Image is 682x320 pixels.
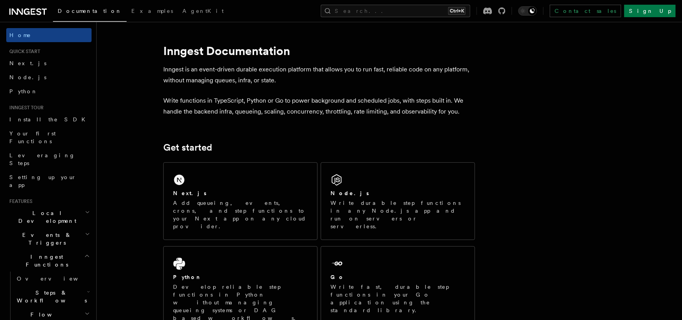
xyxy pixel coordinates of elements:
[6,70,92,84] a: Node.js
[9,174,76,188] span: Setting up your app
[163,162,318,240] a: Next.jsAdd queueing, events, crons, and step functions to your Next app on any cloud provider.
[58,8,122,14] span: Documentation
[6,170,92,192] a: Setting up your app
[6,206,92,228] button: Local Development
[6,198,32,204] span: Features
[9,60,46,66] span: Next.js
[6,48,40,55] span: Quick start
[14,272,92,286] a: Overview
[127,2,178,21] a: Examples
[6,28,92,42] a: Home
[173,199,308,230] p: Add queueing, events, crons, and step functions to your Next app on any cloud provider.
[6,105,44,111] span: Inngest tour
[6,84,92,98] a: Python
[6,253,84,268] span: Inngest Functions
[448,7,466,15] kbd: Ctrl+K
[330,283,465,314] p: Write fast, durable step functions in your Go application using the standard library.
[9,74,46,80] span: Node.js
[163,64,475,86] p: Inngest is an event-driven durable execution platform that allows you to run fast, reliable code ...
[163,95,475,117] p: Write functions in TypeScript, Python or Go to power background and scheduled jobs, with steps bu...
[6,126,92,148] a: Your first Functions
[330,199,465,230] p: Write durable step functions in any Node.js app and run on servers or serverless.
[173,189,207,197] h2: Next.js
[182,8,224,14] span: AgentKit
[6,231,85,247] span: Events & Triggers
[163,44,475,58] h1: Inngest Documentation
[518,6,537,16] button: Toggle dark mode
[163,142,212,153] a: Get started
[178,2,228,21] a: AgentKit
[9,152,75,166] span: Leveraging Steps
[53,2,127,22] a: Documentation
[17,276,97,282] span: Overview
[321,5,470,17] button: Search...Ctrl+K
[624,5,676,17] a: Sign Up
[330,189,369,197] h2: Node.js
[6,228,92,250] button: Events & Triggers
[9,88,38,94] span: Python
[9,116,90,123] span: Install the SDK
[9,31,31,39] span: Home
[6,148,92,170] a: Leveraging Steps
[6,56,92,70] a: Next.js
[131,8,173,14] span: Examples
[330,273,345,281] h2: Go
[6,250,92,272] button: Inngest Functions
[9,130,56,144] span: Your first Functions
[14,289,87,304] span: Steps & Workflows
[6,112,92,126] a: Install the SDK
[550,5,621,17] a: Contact sales
[6,209,85,225] span: Local Development
[14,286,92,308] button: Steps & Workflows
[173,273,202,281] h2: Python
[321,162,475,240] a: Node.jsWrite durable step functions in any Node.js app and run on servers or serverless.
